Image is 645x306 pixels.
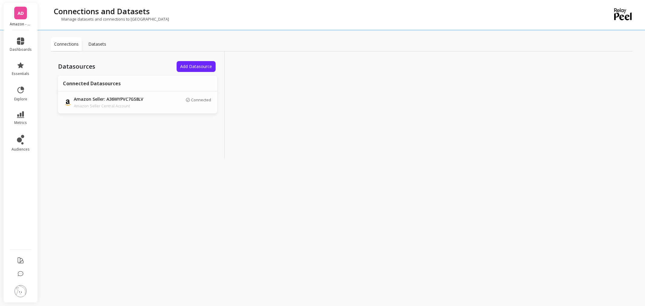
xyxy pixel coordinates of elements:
span: essentials [12,71,29,76]
img: profile picture [15,285,27,297]
p: Connections [54,41,79,47]
p: Amazon Seller: A36WYPVC7GS8LV [74,96,158,103]
p: Amazon - DoggieLawn [10,22,32,27]
span: audiences [11,147,30,152]
span: Add Datasource [180,63,212,69]
span: dashboards [10,47,32,52]
p: Datasources [58,62,95,71]
span: explore [14,97,27,102]
button: Add Datasource [177,61,216,72]
span: AD [18,10,24,17]
p: Connected [191,97,211,102]
p: Connected Datasources [63,80,121,86]
p: Datasets [88,41,106,47]
img: api.amazon.svg [64,99,71,106]
p: Connections and Datasets [54,6,150,16]
span: metrics [14,120,27,125]
p: Manage datasets and connections to [GEOGRAPHIC_DATA] [51,16,169,22]
p: Amazon Seller Central Account [74,103,158,109]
